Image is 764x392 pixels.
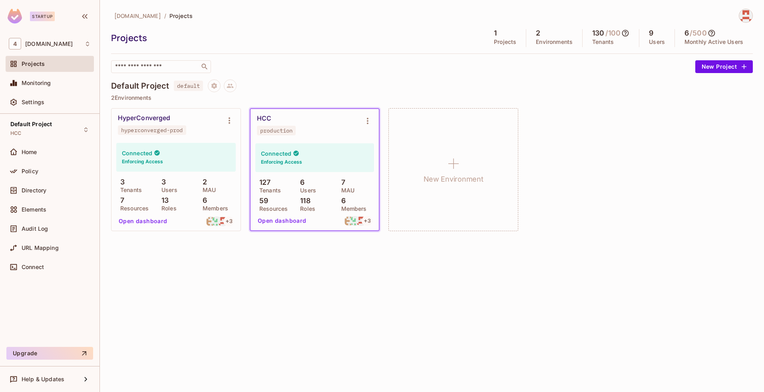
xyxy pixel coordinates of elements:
h6: Enforcing Access [122,158,163,165]
li: / [164,12,166,20]
button: New Project [695,60,753,73]
h5: 1 [494,29,497,37]
h6: Enforcing Access [261,158,302,166]
p: Monthly Active Users [684,39,743,45]
div: HyperConverged [118,114,170,122]
p: Resources [255,206,288,212]
p: Roles [296,206,315,212]
h4: Connected [261,150,291,157]
p: Members [337,206,367,212]
img: usama.ali@46labs.com [350,216,360,226]
button: Upgrade [6,347,93,360]
p: 6 [337,197,346,205]
div: production [260,127,292,134]
h5: 130 [592,29,604,37]
p: 3 [157,178,166,186]
p: 13 [157,196,169,204]
img: abrar.gohar@46labs.com [739,9,752,22]
img: SReyMgAAAABJRU5ErkJggg== [8,9,22,24]
img: brendan.schembri@46labs.com [206,216,216,226]
span: [DOMAIN_NAME] [114,12,161,20]
span: 4 [9,38,21,49]
h5: 2 [536,29,540,37]
span: Policy [22,168,38,174]
h4: Connected [122,149,152,157]
button: Open dashboard [255,214,310,227]
img: brendan.schembri@46labs.com [344,216,354,226]
p: Environments [536,39,573,45]
p: 7 [116,196,124,204]
p: 59 [255,197,268,205]
span: URL Mapping [22,245,59,251]
span: Help & Updates [22,376,64,382]
span: HCC [10,130,21,137]
span: Monitoring [22,80,51,86]
span: Audit Log [22,226,48,232]
span: Settings [22,99,44,105]
p: MAU [199,187,216,193]
span: Workspace: 46labs.com [25,41,73,47]
div: hyperconverged-prod [121,127,183,133]
img: abrar.gohar@46labs.com [218,216,228,226]
h5: / 100 [605,29,621,37]
p: 7 [337,178,345,186]
span: Home [22,149,37,155]
p: 118 [296,197,310,205]
span: Project settings [208,83,221,91]
p: Projects [494,39,516,45]
h4: Default Project [111,81,169,91]
span: Directory [22,187,46,194]
p: 6 [296,178,304,186]
img: abrar.gohar@46labs.com [356,216,366,226]
button: Environment settings [360,113,376,129]
p: Members [199,205,228,212]
button: Environment settings [221,113,237,129]
span: default [174,81,203,91]
img: usama.ali@46labs.com [212,216,222,226]
p: 3 [116,178,125,186]
p: 6 [199,196,207,204]
span: + 3 [226,218,232,224]
span: Projects [169,12,193,20]
p: Tenants [592,39,614,45]
p: 2 [199,178,207,186]
h5: 9 [649,29,653,37]
p: Users [649,39,665,45]
h1: New Environment [424,173,483,185]
span: + 3 [364,218,370,224]
h5: 6 [684,29,689,37]
div: Startup [30,12,55,21]
span: Elements [22,206,46,213]
p: 2 Environments [111,95,753,101]
span: Default Project [10,121,52,127]
p: Tenants [255,187,281,194]
p: Users [296,187,316,194]
p: Roles [157,205,177,212]
div: Projects [111,32,480,44]
div: HCC [257,115,271,123]
span: Connect [22,264,44,270]
p: 127 [255,178,271,186]
p: MAU [337,187,354,194]
p: Tenants [116,187,142,193]
span: Projects [22,61,45,67]
h5: / 500 [690,29,707,37]
p: Users [157,187,177,193]
p: Resources [116,205,149,212]
button: Open dashboard [115,215,171,228]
